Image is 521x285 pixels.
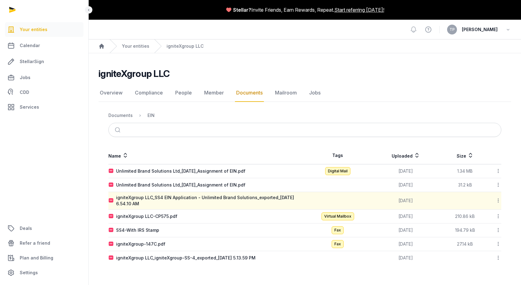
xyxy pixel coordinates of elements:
[235,84,264,102] a: Documents
[5,38,83,53] a: Calendar
[109,198,114,203] img: pdf.svg
[20,89,29,96] span: CDD
[20,254,53,262] span: Plan and Billing
[109,169,114,174] img: pdf.svg
[20,58,44,65] span: StellarSign
[441,210,489,223] td: 210.86 kB
[447,25,457,34] button: TP
[5,22,83,37] a: Your entities
[398,255,413,260] span: [DATE]
[398,182,413,187] span: [DATE]
[108,112,133,118] div: Documents
[441,164,489,178] td: 1.34 MB
[116,182,245,188] div: Unlimited Brand Solutions Ltd_[DATE]_Assignment of EIN.pdf
[398,227,413,233] span: [DATE]
[5,86,83,98] a: CDD
[89,39,521,53] nav: Breadcrumb
[305,147,370,164] th: Tags
[147,112,155,118] div: EIN
[108,147,305,164] th: Name
[108,108,501,123] nav: Breadcrumb
[308,84,322,102] a: Jobs
[398,214,413,219] span: [DATE]
[109,242,114,247] img: pdf.svg
[116,241,165,247] div: igniteXgroup-147C.pdf
[450,28,455,31] span: TP
[20,239,50,247] span: Refer a friend
[398,168,413,174] span: [DATE]
[274,84,298,102] a: Mailroom
[174,84,193,102] a: People
[5,70,83,85] a: Jobs
[99,84,124,102] a: Overview
[109,214,114,219] img: pdf.svg
[20,103,39,111] span: Services
[20,74,30,81] span: Jobs
[99,84,511,102] nav: Tabs
[134,84,164,102] a: Compliance
[167,43,204,49] a: igniteXgroup LLC
[332,226,344,234] span: Fax
[398,241,413,247] span: [DATE]
[203,84,225,102] a: Member
[5,236,83,251] a: Refer a friend
[5,54,83,69] a: StellarSign
[334,6,384,14] a: Start referring [DATE]!
[20,42,40,49] span: Calendar
[116,227,159,233] div: SS4-With IRS Stamp
[109,183,114,187] img: pdf.svg
[321,212,354,220] span: Virtual Mailbox
[441,178,489,192] td: 31.2 kB
[116,168,245,174] div: Unlimited Brand Solutions Ltd_[DATE]_Assignment of EIN.pdf
[441,147,489,164] th: Size
[410,214,521,285] iframe: Chat Widget
[332,240,344,248] span: Fax
[5,100,83,114] a: Services
[109,255,114,260] img: pdf.svg
[116,255,256,261] div: igniteXgroup LLC_igniteXgroup-SS-4_exported_[DATE] 5.13.59 PM
[233,6,251,14] span: Stellar?
[325,167,350,175] span: Digital Mail
[116,195,305,207] div: igniteXgroup LLC_SS4 EIN Application - Unlimited Brand Solutions_exported_[DATE] 6.54.10 AM
[20,26,47,33] span: Your entities
[5,251,83,265] a: Plan and Billing
[5,265,83,280] a: Settings
[462,26,498,33] span: [PERSON_NAME]
[122,43,149,49] a: Your entities
[370,147,441,164] th: Uploaded
[99,68,170,79] h2: igniteXgroup LLC
[20,225,32,232] span: Deals
[111,123,126,137] button: Submit
[116,213,177,219] div: igniteXgroup LLC-CP575.pdf
[109,228,114,233] img: pdf.svg
[398,198,413,203] span: [DATE]
[20,269,38,276] span: Settings
[5,221,83,236] a: Deals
